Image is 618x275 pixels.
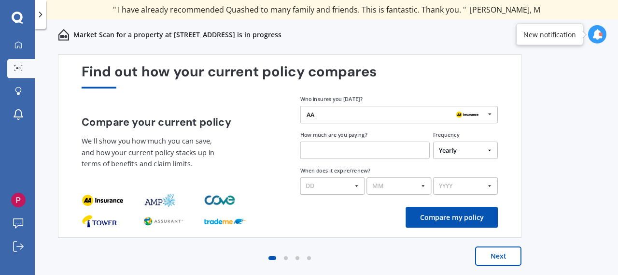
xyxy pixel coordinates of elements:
img: provider_logo_1 [143,214,184,228]
img: home-and-contents.b802091223b8502ef2dd.svg [58,29,70,41]
label: How much are you paying? [300,131,367,139]
img: provider_logo_1 [143,193,176,207]
img: provider_logo_0 [82,193,123,207]
img: provider_logo_2 [204,193,237,207]
button: Compare my policy [406,207,498,228]
div: New notification [523,29,576,39]
h4: Compare your current policy [82,116,280,128]
img: provider_logo_0 [82,214,117,228]
label: When does it expire/renew? [300,167,370,174]
div: Find out how your current policy compares [82,64,498,88]
label: Frequency [433,131,459,139]
div: AA [307,112,314,118]
img: provider_logo_2 [204,214,246,228]
img: ACg8ocK6sk5sfidEnyY9KAke-8sQ2Ui83u6aA-O6eYpcftp-2efHQg=s96-c [11,193,26,207]
label: Who insures you [DATE]? [300,96,363,103]
img: AA.webp [453,110,481,120]
button: Next [475,246,521,266]
p: Market Scan for a property at [STREET_ADDRESS] is in progress [73,30,281,40]
p: We'll show you how much you can save, and how your current policy stacks up in terms of benefits ... [82,135,221,170]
